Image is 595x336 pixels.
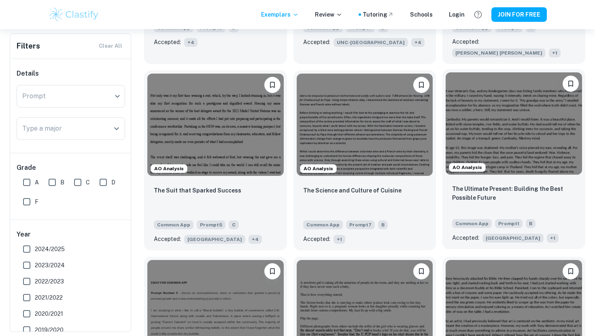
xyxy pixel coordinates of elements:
h6: Year [17,230,125,239]
span: + 4 [411,38,425,47]
p: Accepted: [154,235,181,243]
p: The Science and Culture of Cuisine [303,186,402,195]
span: F [35,197,38,206]
span: B [526,219,535,228]
img: undefined Common App example thumbnail: The Ultimate Present: Building the Best [446,72,582,174]
button: Please log in to bookmark exemplars [413,263,429,279]
button: Please log in to bookmark exemplars [413,77,429,93]
span: B [378,220,388,229]
span: A [35,178,39,187]
p: Accepted: [452,37,479,46]
a: Login [449,10,465,19]
p: Accepted: [303,235,330,243]
button: Please log in to bookmark exemplars [563,263,579,279]
p: Review [315,10,342,19]
h6: Grade [17,163,125,173]
span: [GEOGRAPHIC_DATA] [184,235,245,244]
a: Schools [410,10,433,19]
span: AO Analysis [300,165,336,172]
span: Common App [303,220,343,229]
img: undefined Common App example thumbnail: The Science and Culture of Cuisine [297,74,433,175]
h6: Details [17,69,125,78]
h6: Filters [17,40,40,52]
span: 2019/2020 [35,325,64,334]
span: + 4 [249,235,262,244]
a: AO AnalysisPlease log in to bookmark exemplarsThe Suit that Sparked SuccessCommon AppPrompt5CAcce... [144,70,287,250]
span: D [111,178,115,187]
span: [PERSON_NAME] [PERSON_NAME] [452,49,546,57]
p: Accepted: [303,38,330,46]
span: C [229,220,239,229]
button: Open [111,123,122,134]
p: The Ultimate Present: Building the Best Possible Future [452,184,576,202]
p: Accepted: [154,38,181,46]
span: + 1 [549,49,561,57]
span: Prompt 5 [197,220,225,229]
span: UNC-[GEOGRAPHIC_DATA] [334,38,408,47]
a: AO AnalysisPlease log in to bookmark exemplarsThe Ultimate Present: Building the Best Possible Fu... [442,70,585,250]
span: 2023/2024 [35,261,65,270]
span: 2022/2023 [35,277,64,286]
span: + 1 [334,235,345,244]
span: + 1 [547,234,559,243]
button: Help and Feedback [471,8,485,21]
a: Tutoring [363,10,394,19]
span: AO Analysis [449,164,485,171]
span: 2024/2025 [35,245,65,254]
p: Accepted: [452,233,479,242]
span: Prompt 7 [346,220,375,229]
span: + 4 [184,38,198,47]
img: undefined Common App example thumbnail: The Suit that Sparked Success [147,74,284,175]
span: 2021/2022 [35,293,63,302]
span: AO Analysis [151,165,187,172]
span: B [60,178,64,187]
button: Please log in to bookmark exemplars [264,263,280,279]
p: The Suit that Sparked Success [154,186,241,195]
span: Common App [452,219,492,228]
span: Common App [154,220,193,229]
span: 2020/2021 [35,309,63,318]
span: [GEOGRAPHIC_DATA] [482,234,544,243]
button: JOIN FOR FREE [491,7,547,22]
img: Clastify logo [48,6,100,23]
button: Please log in to bookmark exemplars [563,76,579,92]
span: Prompt 1 [495,219,523,228]
span: C [86,178,90,187]
a: AO AnalysisPlease log in to bookmark exemplarsThe Science and Culture of CuisineCommon AppPrompt7... [293,70,436,250]
p: Exemplars [261,10,299,19]
button: Please log in to bookmark exemplars [264,77,280,93]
